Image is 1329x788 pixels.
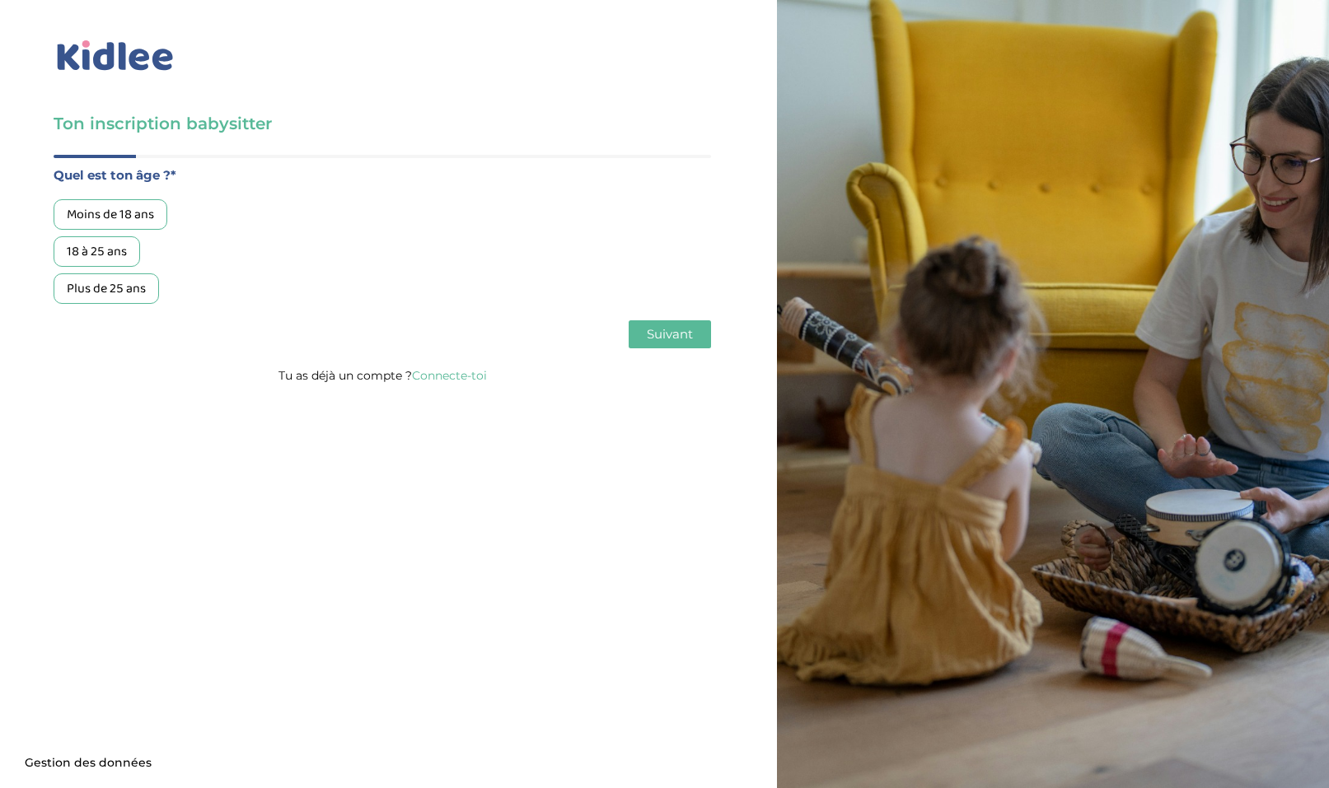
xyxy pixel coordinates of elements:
div: Moins de 18 ans [54,199,167,230]
button: Suivant [629,320,711,348]
button: Gestion des données [15,746,161,781]
h3: Ton inscription babysitter [54,112,711,135]
button: Précédent [54,320,131,348]
div: 18 à 25 ans [54,236,140,267]
img: logo_kidlee_bleu [54,37,177,75]
span: Suivant [647,326,693,342]
p: Tu as déjà un compte ? [54,365,711,386]
span: Gestion des données [25,756,152,771]
label: Quel est ton âge ?* [54,165,711,186]
a: Connecte-toi [412,368,487,383]
div: Plus de 25 ans [54,273,159,304]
